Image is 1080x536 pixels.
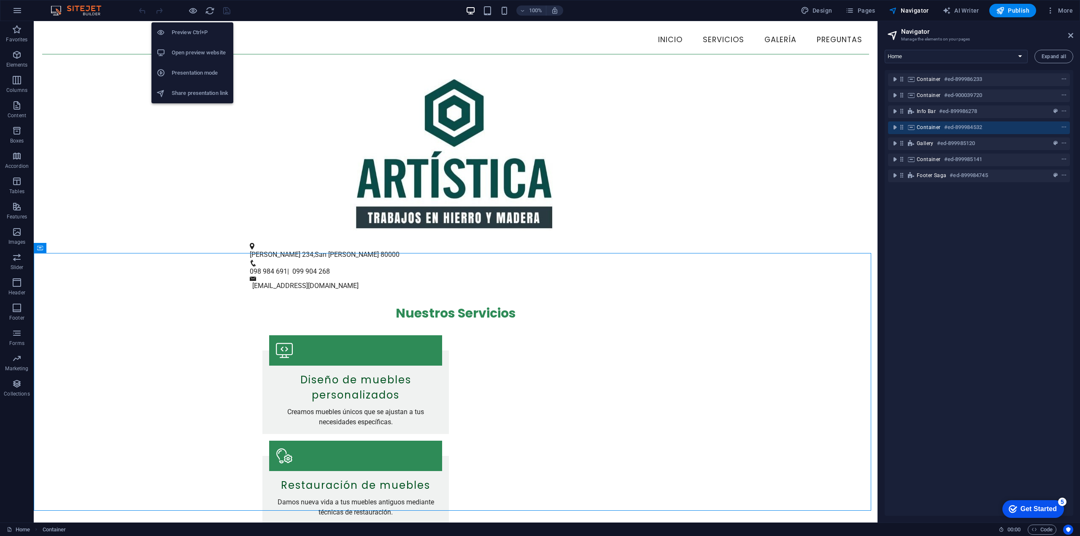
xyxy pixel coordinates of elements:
p: Header [8,289,25,296]
img: Editor Logo [49,5,112,16]
h6: Preview Ctrl+P [172,27,228,38]
span: [PERSON_NAME] 234 [216,229,280,237]
button: 100% [516,5,546,16]
span: : [1013,526,1015,533]
p: Slider [11,264,24,271]
span: Pages [845,6,875,15]
p: Forms [9,340,24,347]
span: Click to select. Double-click to edit [43,525,66,535]
p: Columns [6,87,27,94]
span: San [PERSON_NAME] [281,229,345,237]
button: Publish [989,4,1036,17]
span: Container [917,156,941,163]
p: Elements [6,62,28,68]
button: context-menu [1060,90,1068,100]
nav: breadcrumb [43,525,66,535]
button: Code [1028,525,1056,535]
button: context-menu [1060,170,1068,180]
span: Expand all [1042,54,1066,59]
button: preset [1051,138,1060,148]
p: Boxes [10,137,24,144]
h6: #ed-899985141 [944,154,982,164]
button: toggle-expand [890,138,900,148]
p: Favorites [6,36,27,43]
button: context-menu [1060,74,1068,84]
button: Design [797,4,836,17]
h6: Session time [999,525,1021,535]
button: toggle-expand [890,154,900,164]
button: More [1043,4,1076,17]
button: reload [205,5,215,16]
p: Accordion [5,163,29,170]
span: 098 984 691 [216,246,254,254]
span: More [1046,6,1073,15]
div: 5 [60,2,69,10]
a: [EMAIL_ADDRESS][DOMAIN_NAME] [219,261,325,269]
p: Content [8,112,26,119]
h6: Presentation mode [172,68,228,78]
h6: #ed-899986278 [939,106,977,116]
p: , [216,229,621,239]
button: toggle-expand [890,122,900,132]
span: Info Bar [917,108,936,115]
span: Design [801,6,832,15]
h6: Open preview website [172,48,228,58]
div: Get Started 5 items remaining, 0% complete [5,4,66,22]
button: toggle-expand [890,170,900,180]
p: Marketing [5,365,28,372]
button: Usercentrics [1063,525,1073,535]
h6: #ed-899985120 [937,138,975,148]
button: preset [1051,170,1060,180]
p: Footer [9,315,24,321]
p: Tables [9,188,24,195]
span: Navigator [889,6,929,15]
h6: #ed-899984532 [944,122,982,132]
span: Gallery [917,140,934,147]
span: Code [1031,525,1053,535]
button: context-menu [1060,138,1068,148]
i: On resize automatically adjust zoom level to fit chosen device. [551,7,559,14]
button: AI Writer [939,4,983,17]
p: Images [8,239,26,245]
button: Expand all [1034,50,1073,63]
button: Pages [842,4,878,17]
div: Get Started [23,9,59,17]
h6: #ed-899984745 [950,170,988,180]
button: context-menu [1060,122,1068,132]
button: preset [1051,106,1060,116]
a: Click to cancel selection. Double-click to open Pages [7,525,30,535]
h6: #ed-899986233 [944,74,982,84]
i: Reload page [205,6,215,16]
span: Container [917,92,941,99]
span: 80000 [347,229,366,237]
h6: Share presentation link [172,88,228,98]
p: | 099 904 268 [216,245,621,256]
span: Container [917,76,941,83]
button: context-menu [1060,106,1068,116]
span: Container [917,124,941,131]
h6: #ed-900039720 [944,90,982,100]
button: Navigator [886,4,932,17]
span: Publish [996,6,1029,15]
span: Footer Saga [917,172,946,179]
h3: Manage the elements on your pages [901,35,1056,43]
button: context-menu [1060,154,1068,164]
span: 00 00 [1007,525,1021,535]
button: toggle-expand [890,90,900,100]
button: toggle-expand [890,106,900,116]
span: AI Writer [942,6,979,15]
p: Features [7,213,27,220]
h6: 100% [529,5,543,16]
p: Collections [4,391,30,397]
h2: Navigator [901,28,1073,35]
button: toggle-expand [890,74,900,84]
